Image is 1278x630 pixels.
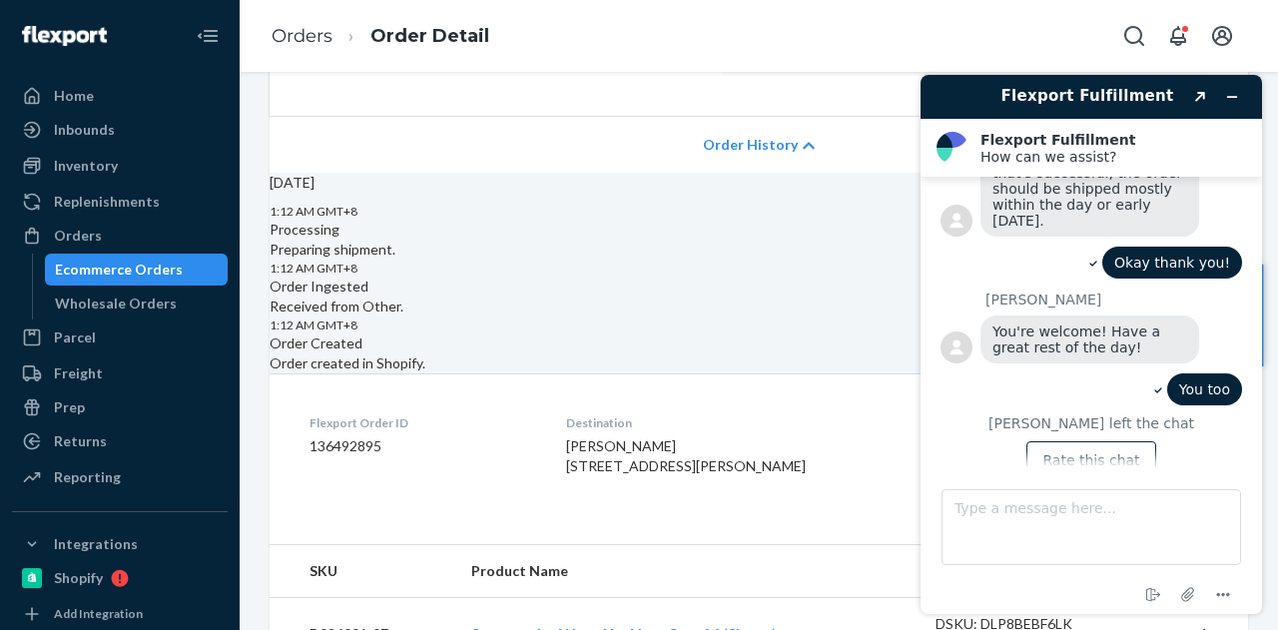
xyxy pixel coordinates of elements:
[54,568,103,588] div: Shopify
[54,534,138,554] div: Integrations
[54,156,118,176] div: Inventory
[1158,16,1198,56] button: Open notifications
[310,436,534,456] dd: 136492895
[270,333,1248,353] div: Order Created
[12,114,228,146] a: Inbounds
[455,545,921,598] th: Product Name
[12,602,228,626] a: Add Integration
[54,226,102,246] div: Orders
[270,277,1248,316] div: Received from Other.
[1202,16,1242,56] button: Open account menu
[55,294,177,314] div: Wholesale Orders
[1114,16,1154,56] button: Open Search Box
[370,25,489,47] a: Order Detail
[12,357,228,389] a: Freight
[12,150,228,182] a: Inventory
[703,135,798,155] span: Order History
[270,277,1248,297] div: Order Ingested
[270,333,1248,373] div: Order created in Shopify.
[54,86,94,106] div: Home
[44,14,85,32] span: Chat
[270,220,1248,260] div: Preparing shipment.
[54,605,143,622] div: Add Integration
[54,192,160,212] div: Replenishments
[12,220,228,252] a: Orders
[12,461,228,493] a: Reporting
[54,467,121,487] div: Reporting
[270,220,1248,240] div: Processing
[54,363,103,383] div: Freight
[270,260,1248,277] p: 1:12 AM GMT+8
[45,288,229,319] a: Wholesale Orders
[54,120,115,140] div: Inbounds
[270,316,1248,333] p: 1:12 AM GMT+8
[12,391,228,423] a: Prep
[270,545,455,598] th: SKU
[22,26,107,46] img: Flexport logo
[55,260,183,280] div: Ecommerce Orders
[12,528,228,560] button: Integrations
[270,173,1248,193] p: [DATE]
[54,327,96,347] div: Parcel
[54,397,85,417] div: Prep
[310,414,534,431] dt: Flexport Order ID
[12,425,228,457] a: Returns
[256,7,505,66] ol: breadcrumbs
[905,59,1278,630] iframe: To enrich screen reader interactions, please activate Accessibility in Grammarly extension settings
[272,25,332,47] a: Orders
[12,80,228,112] a: Home
[12,186,228,218] a: Replenishments
[45,254,229,286] a: Ecommerce Orders
[188,16,228,56] button: Close Navigation
[54,431,107,451] div: Returns
[270,203,1248,220] p: 1:12 AM GMT+8
[12,562,228,594] a: Shopify
[566,414,932,431] dt: Destination
[566,437,806,474] span: [PERSON_NAME] [STREET_ADDRESS][PERSON_NAME]
[12,321,228,353] a: Parcel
